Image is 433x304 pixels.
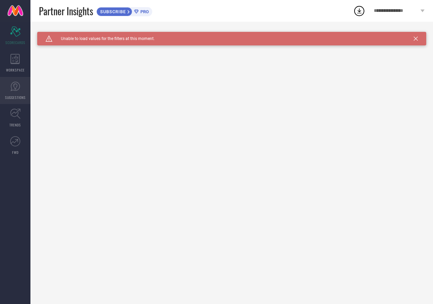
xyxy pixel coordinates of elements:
span: WORKSPACE [6,67,25,73]
span: Unable to load values for the filters at this moment. [52,36,155,41]
a: SUBSCRIBEPRO [96,5,152,16]
span: SUBSCRIBE [97,9,128,14]
span: Partner Insights [39,4,93,18]
span: PRO [139,9,149,14]
span: SUGGESTIONS [5,95,26,100]
span: FWD [12,150,19,155]
span: SCORECARDS [5,40,25,45]
span: TRENDS [9,122,21,127]
div: Unable to load filters at this moment. Please try later. [37,32,426,37]
div: Open download list [353,5,365,17]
